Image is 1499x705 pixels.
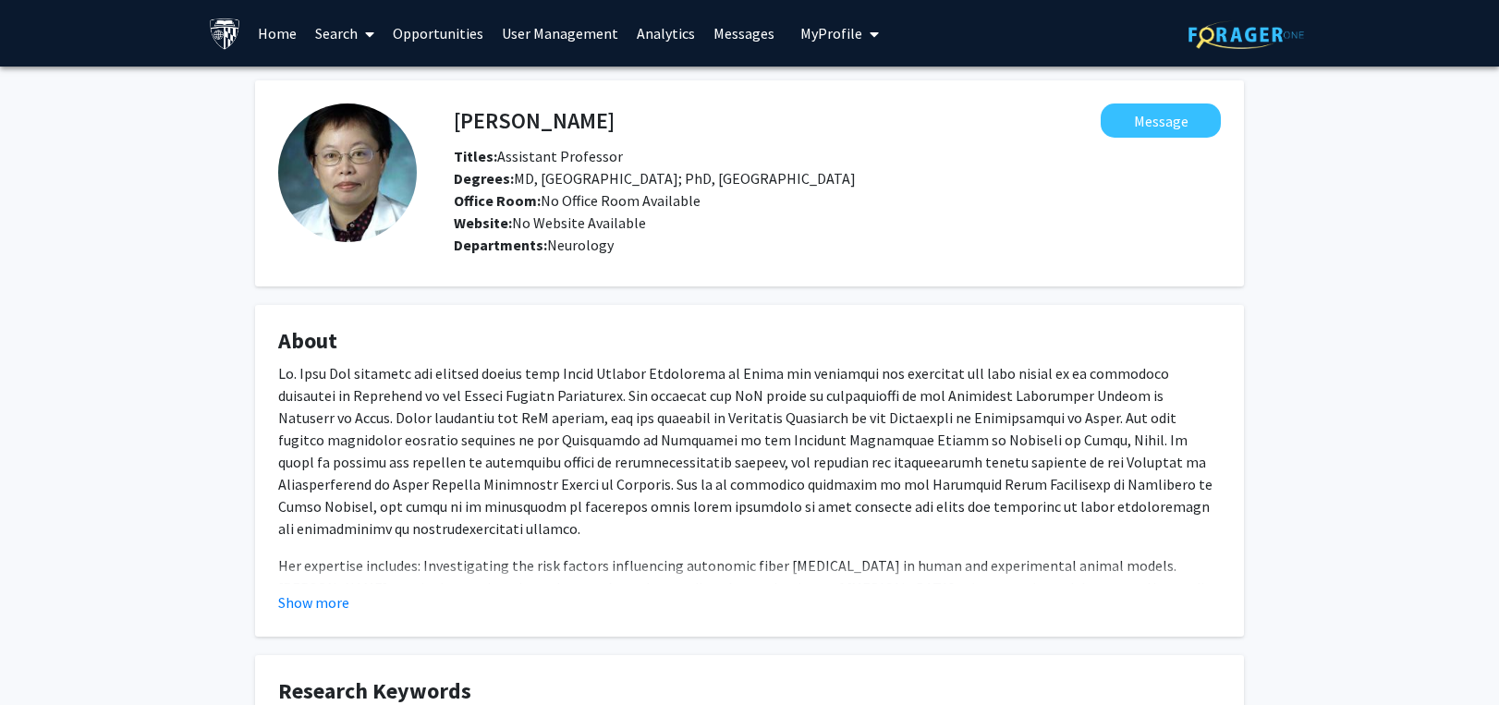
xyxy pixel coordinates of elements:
a: Messages [704,1,784,66]
img: ForagerOne Logo [1188,20,1304,49]
p: Lo. Ipsu Dol sitametc adi elitsed doeius temp Incid Utlabor Etdolorema al Enima min veniamqui nos... [278,362,1221,540]
a: Search [306,1,384,66]
a: Analytics [628,1,704,66]
a: Home [249,1,306,66]
span: No Office Room Available [454,191,701,210]
span: MD, [GEOGRAPHIC_DATA]; PhD, [GEOGRAPHIC_DATA] [454,169,856,188]
span: My Profile [800,24,862,43]
button: Show more [278,591,349,614]
h4: [PERSON_NAME] [454,103,615,138]
span: No Website Available [454,213,646,232]
span: Assistant Professor [454,147,623,165]
a: Opportunities [384,1,493,66]
b: Website: [454,213,512,232]
iframe: Chat [14,622,79,691]
h4: About [278,328,1221,355]
h4: Research Keywords [278,678,1221,705]
a: User Management [493,1,628,66]
b: Titles: [454,147,497,165]
b: Degrees: [454,169,514,188]
b: Departments: [454,236,547,254]
span: Neurology [547,236,614,254]
b: Office Room: [454,191,541,210]
img: Johns Hopkins University Logo [209,18,241,50]
img: Profile Picture [278,103,417,242]
p: Her expertise includes: Investigating the risk factors influencing autonomic fiber [MEDICAL_DATA]... [278,554,1221,643]
button: Message Ying Liu [1101,103,1221,138]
